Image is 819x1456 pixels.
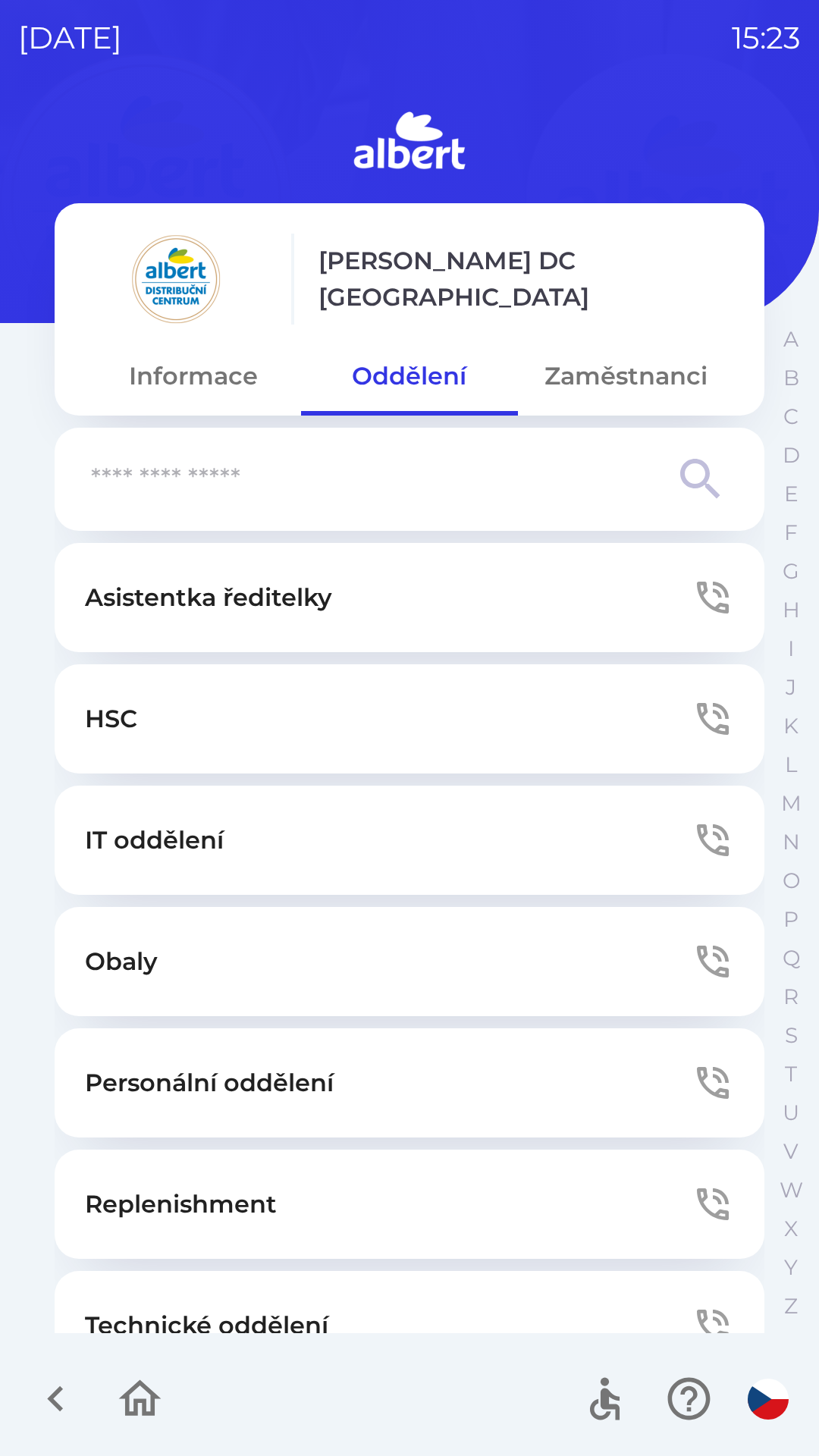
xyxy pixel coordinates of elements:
[85,701,137,737] p: HSC
[732,15,801,61] p: 15:23
[85,1065,334,1101] p: Personální oddělení
[55,1271,764,1380] button: Technické oddělení
[85,1307,328,1344] p: Technické oddělení
[55,106,764,179] img: Logo
[55,664,764,773] button: HSC
[85,943,158,980] p: Obaly
[85,579,332,616] p: Asistentka ředitelky
[301,349,517,403] button: Oddělení
[55,907,764,1016] button: Obaly
[748,1379,789,1420] img: cs flag
[55,786,764,895] button: IT oddělení
[85,234,267,325] img: 092fc4fe-19c8-4166-ad20-d7efd4551fba.png
[55,1028,764,1137] button: Personální oddělení
[85,822,224,858] p: IT oddělení
[18,15,122,61] p: [DATE]
[85,349,301,403] button: Informace
[85,1186,277,1222] p: Replenishment
[55,1150,764,1259] button: Replenishment
[318,243,734,315] p: [PERSON_NAME] DC [GEOGRAPHIC_DATA]
[55,543,764,652] button: Asistentka ředitelky
[518,349,734,403] button: Zaměstnanci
